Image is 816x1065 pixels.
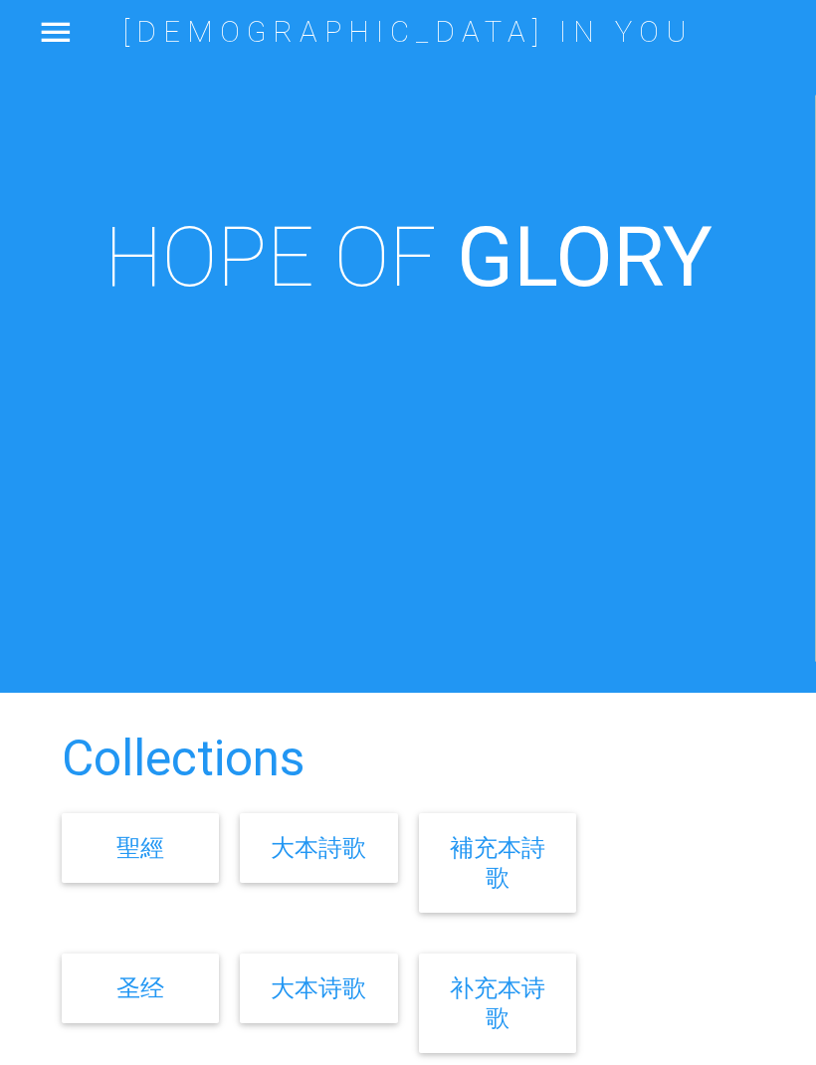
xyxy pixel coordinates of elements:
[116,833,164,862] a: 聖經
[62,732,755,786] h2: Collections
[613,206,663,307] i: R
[663,206,713,307] i: Y
[104,206,437,307] span: HOPE OF
[271,833,366,862] a: 大本詩歌
[555,206,613,307] i: O
[450,973,545,1032] a: 补充本诗歌
[271,973,366,1002] a: 大本诗歌
[513,206,555,307] i: L
[450,833,545,892] a: 補充本詩歌
[457,206,513,307] i: G
[116,973,164,1002] a: 圣经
